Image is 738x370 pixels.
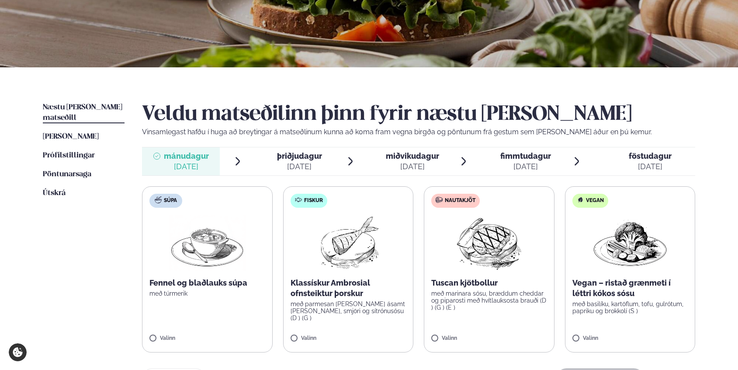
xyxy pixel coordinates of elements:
span: Súpa [164,197,177,204]
img: beef.svg [436,196,443,203]
span: Vegan [586,197,604,204]
span: [PERSON_NAME] [43,133,99,140]
p: Tuscan kjötbollur [431,278,547,288]
div: [DATE] [386,161,439,172]
img: Fish.png [309,215,387,271]
span: fimmtudagur [500,151,551,161]
img: soup.svg [155,196,162,203]
a: Pöntunarsaga [43,169,91,180]
span: Fiskur [304,197,323,204]
img: fish.svg [295,196,302,203]
span: miðvikudagur [386,151,439,161]
span: Nautakjöt [445,197,475,204]
p: Fennel og blaðlauks súpa [149,278,265,288]
a: Prófílstillingar [43,150,95,161]
img: Vegan.svg [577,196,584,203]
a: Cookie settings [9,343,27,361]
span: Útskrá [43,189,66,197]
img: Beef-Meat.png [450,215,528,271]
p: Vinsamlegast hafðu í huga að breytingar á matseðlinum kunna að koma fram vegna birgða og pöntunum... [142,127,695,137]
h2: Veldu matseðilinn þinn fyrir næstu [PERSON_NAME] [142,102,695,127]
a: Útskrá [43,188,66,199]
p: Klassískur Ambrosial ofnsteiktur þorskur [291,278,406,299]
a: [PERSON_NAME] [43,132,99,142]
p: með parmesan [PERSON_NAME] ásamt [PERSON_NAME], smjöri og sítrónusósu (D ) (G ) [291,300,406,321]
div: [DATE] [629,161,672,172]
img: Vegan.png [592,215,669,271]
span: þriðjudagur [277,151,322,161]
span: Næstu [PERSON_NAME] matseðill [43,104,122,122]
div: [DATE] [277,161,322,172]
div: [DATE] [164,161,209,172]
p: Vegan – ristað grænmeti í léttri kókos sósu [572,278,688,299]
span: Pöntunarsaga [43,171,91,178]
span: mánudagur [164,151,209,161]
span: Prófílstillingar [43,152,95,159]
img: Soup.png [169,215,246,271]
div: [DATE] [500,161,551,172]
p: með túrmerik [149,290,265,297]
p: með basilíku, kartöflum, tofu, gulrótum, papriku og brokkolí (S ) [572,300,688,314]
a: Næstu [PERSON_NAME] matseðill [43,102,125,123]
span: föstudagur [629,151,672,161]
p: með marinara sósu, bræddum cheddar og piparosti með hvítlauksosta brauði (D ) (G ) (E ) [431,290,547,311]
